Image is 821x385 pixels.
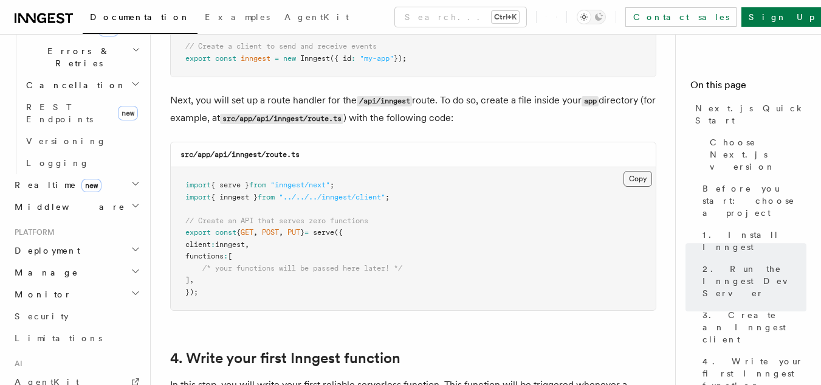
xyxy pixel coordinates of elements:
span: Security [15,311,69,321]
span: import [185,193,211,201]
span: }); [394,54,407,63]
span: Deployment [10,245,80,257]
span: : [224,252,228,260]
button: Manage [10,262,143,283]
span: "inngest/next" [270,181,330,189]
span: Inngest [300,54,330,63]
span: serve [313,228,334,237]
a: Logging [21,152,143,174]
span: [ [228,252,232,260]
span: client [185,240,211,249]
span: Limitations [15,333,102,343]
span: Monitor [10,288,72,300]
button: Copy [623,171,652,187]
span: { [236,228,241,237]
a: 4. Write your first Inngest function [170,350,400,367]
span: /* your functions will be passed here later! */ [202,264,402,272]
a: Limitations [10,327,143,349]
span: const [215,228,236,237]
span: // Create a client to send and receive events [185,42,377,50]
a: 2. Run the Inngest Dev Server [698,258,806,304]
span: export [185,54,211,63]
span: , [279,228,283,237]
span: POST [262,228,279,237]
span: GET [241,228,253,237]
code: app [582,96,599,106]
a: Before you start: choose a project [698,178,806,224]
p: Next, you will set up a route handler for the route. To do so, create a file inside your director... [170,92,656,127]
button: Middleware [10,196,143,218]
span: Platform [10,227,55,237]
span: const [215,54,236,63]
button: Realtimenew [10,174,143,196]
a: 1. Install Inngest [698,224,806,258]
span: new [283,54,296,63]
button: Search...Ctrl+K [395,7,526,27]
a: Contact sales [625,7,737,27]
span: new [118,106,138,120]
span: , [190,276,194,284]
span: , [253,228,258,237]
span: Realtime [10,179,101,191]
span: PUT [287,228,300,237]
span: from [249,181,266,189]
span: } [300,228,304,237]
span: = [304,228,309,237]
code: src/app/api/inngest/route.ts [220,114,343,124]
span: functions [185,252,224,260]
span: Versioning [26,136,106,146]
span: : [351,54,356,63]
span: "../../../inngest/client" [279,193,385,201]
span: Logging [26,158,89,168]
span: Before you start: choose a project [702,182,806,219]
span: Cancellation [21,79,126,91]
span: ({ [334,228,343,237]
a: Documentation [83,4,198,34]
span: : [211,240,215,249]
span: ({ id [330,54,351,63]
span: REST Endpoints [26,102,93,124]
span: Documentation [90,12,190,22]
button: Cancellation [21,74,143,96]
span: "my-app" [360,54,394,63]
span: Next.js Quick Start [695,102,806,127]
a: Versioning [21,130,143,152]
span: { inngest } [211,193,258,201]
span: Middleware [10,201,125,213]
code: /api/inngest [357,96,412,106]
button: Deployment [10,240,143,262]
span: Manage [10,266,78,279]
span: , [245,240,249,249]
span: new [81,179,101,192]
span: inngest [215,240,245,249]
a: 3. Create an Inngest client [698,304,806,350]
span: export [185,228,211,237]
span: }); [185,288,198,296]
span: inngest [241,54,270,63]
a: REST Endpointsnew [21,96,143,130]
button: Toggle dark mode [577,10,606,24]
span: AI [10,359,22,369]
span: = [275,54,279,63]
span: ; [330,181,334,189]
span: 3. Create an Inngest client [702,309,806,345]
button: Monitor [10,283,143,305]
a: AgentKit [277,4,356,33]
h4: On this page [690,78,806,97]
span: Choose Next.js version [710,136,806,173]
span: import [185,181,211,189]
span: ; [385,193,390,201]
kbd: Ctrl+K [492,11,519,23]
span: ] [185,276,190,284]
span: { serve } [211,181,249,189]
span: // Create an API that serves zero functions [185,217,368,225]
span: Examples [205,12,270,22]
button: Errors & Retries [21,40,143,74]
span: from [258,193,275,201]
span: 1. Install Inngest [702,229,806,253]
span: 2. Run the Inngest Dev Server [702,263,806,299]
a: Next.js Quick Start [690,97,806,131]
a: Security [10,305,143,327]
a: Examples [198,4,277,33]
span: AgentKit [284,12,349,22]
